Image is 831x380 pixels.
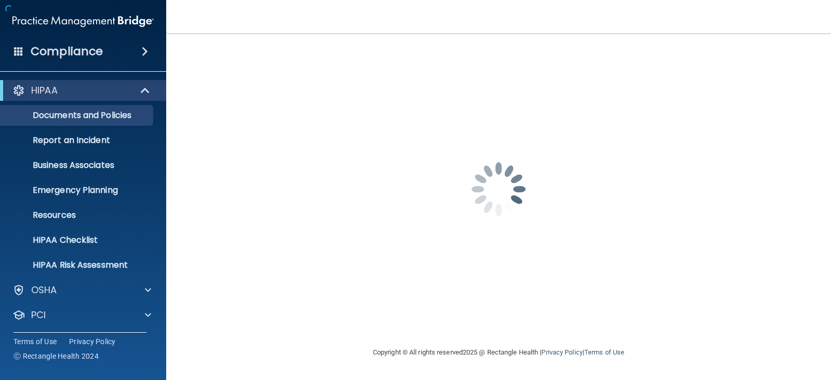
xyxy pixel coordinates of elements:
[7,110,149,121] p: Documents and Policies
[7,235,149,245] p: HIPAA Checklist
[7,160,149,171] p: Business Associates
[31,44,103,59] h4: Compliance
[7,260,149,270] p: HIPAA Risk Assessment
[309,336,688,369] div: Copyright © All rights reserved 2025 @ Rectangle Health | |
[31,309,46,321] p: PCI
[584,348,624,356] a: Terms of Use
[69,336,116,347] a: Privacy Policy
[31,284,57,296] p: OSHA
[7,135,149,146] p: Report an Incident
[7,185,149,195] p: Emergency Planning
[14,336,57,347] a: Terms of Use
[541,348,582,356] a: Privacy Policy
[447,137,551,241] img: spinner.e123f6fc.gif
[31,84,58,97] p: HIPAA
[14,351,99,361] span: Ⓒ Rectangle Health 2024
[12,309,151,321] a: PCI
[7,210,149,220] p: Resources
[12,11,154,32] img: PMB logo
[12,284,151,296] a: OSHA
[12,84,151,97] a: HIPAA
